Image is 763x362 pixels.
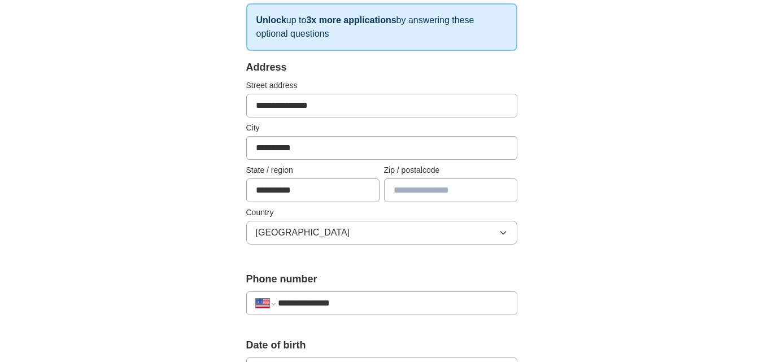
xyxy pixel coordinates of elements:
button: [GEOGRAPHIC_DATA] [246,221,517,245]
strong: 3x more applications [306,15,396,25]
div: Address [246,60,517,75]
p: up to by answering these optional questions [246,3,517,51]
label: Zip / postalcode [384,164,517,176]
label: Street address [246,80,517,91]
label: Date of birth [246,338,517,353]
label: Phone number [246,272,517,287]
label: City [246,122,517,134]
label: State / region [246,164,380,176]
span: [GEOGRAPHIC_DATA] [256,226,350,239]
strong: Unlock [256,15,286,25]
label: Country [246,207,517,219]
